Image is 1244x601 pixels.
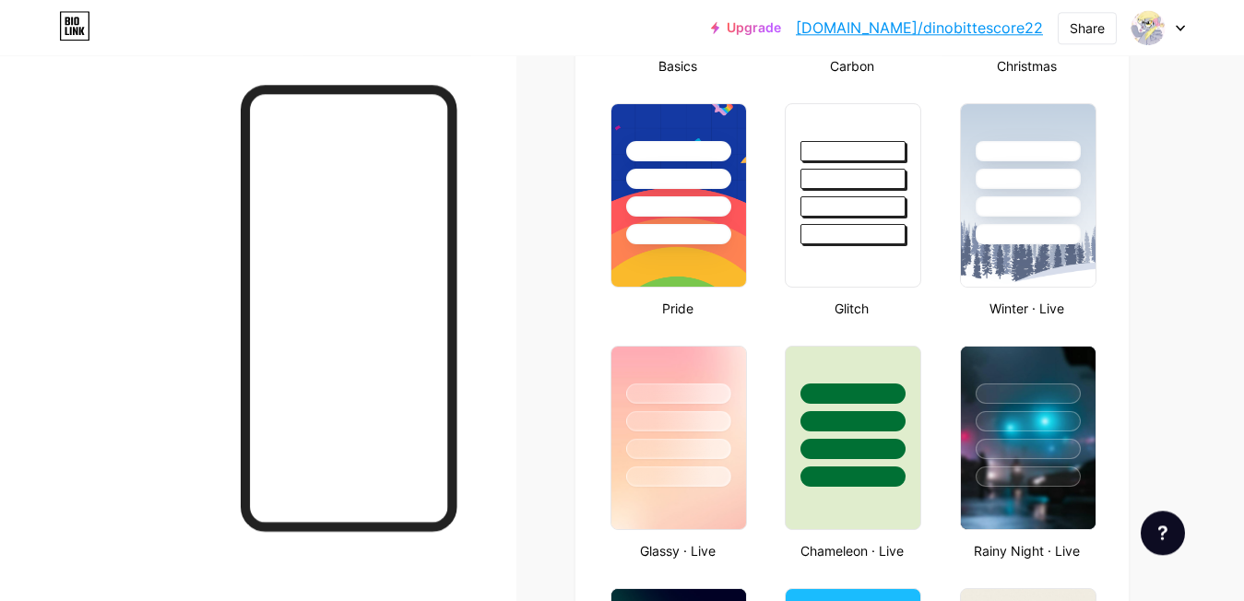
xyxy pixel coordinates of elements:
[1070,18,1105,38] div: Share
[711,20,781,35] a: Upgrade
[605,299,750,318] div: Pride
[605,541,750,560] div: Glassy · Live
[779,541,924,560] div: Chameleon · Live
[954,56,1099,76] div: Christmas
[954,541,1099,560] div: Rainy Night · Live
[779,56,924,76] div: Carbon
[1131,10,1166,45] img: dinobittescore22
[796,17,1043,39] a: [DOMAIN_NAME]/dinobittescore22
[605,56,750,76] div: Basics
[779,299,924,318] div: Glitch
[954,299,1099,318] div: Winter · Live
